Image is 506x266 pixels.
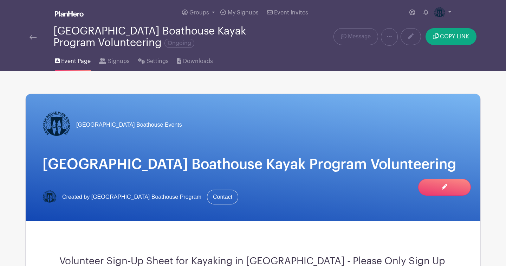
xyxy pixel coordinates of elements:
[43,190,57,204] img: Logo-Title.png
[274,10,308,15] span: Event Invites
[108,57,130,65] span: Signups
[348,32,371,41] span: Message
[207,190,238,204] a: Contact
[434,7,445,18] img: Logo-Title.png
[55,11,84,17] img: logo_white-6c42ec7e38ccf1d336a20a19083b03d10ae64f83f12c07503d8b9e83406b4c7d.svg
[147,57,169,65] span: Settings
[43,156,463,173] h1: [GEOGRAPHIC_DATA] Boathouse Kayak Program Volunteering
[76,121,182,129] span: [GEOGRAPHIC_DATA] Boathouse Events
[43,111,71,139] img: Logo-Title.png
[53,25,281,49] div: [GEOGRAPHIC_DATA] Boathouse Kayak Program Volunteering
[138,49,169,71] a: Settings
[426,28,476,45] button: COPY LINK
[61,57,91,65] span: Event Page
[333,28,378,45] a: Message
[228,10,259,15] span: My Signups
[30,35,37,40] img: back-arrow-29a5d9b10d5bd6ae65dc969a981735edf675c4d7a1fe02e03b50dbd4ba3cdb55.svg
[177,49,213,71] a: Downloads
[55,49,91,71] a: Event Page
[189,10,209,15] span: Groups
[440,34,469,39] span: COPY LINK
[62,193,201,201] span: Created by [GEOGRAPHIC_DATA] Boathouse Program
[183,57,213,65] span: Downloads
[164,39,194,48] span: Ongoing
[99,49,129,71] a: Signups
